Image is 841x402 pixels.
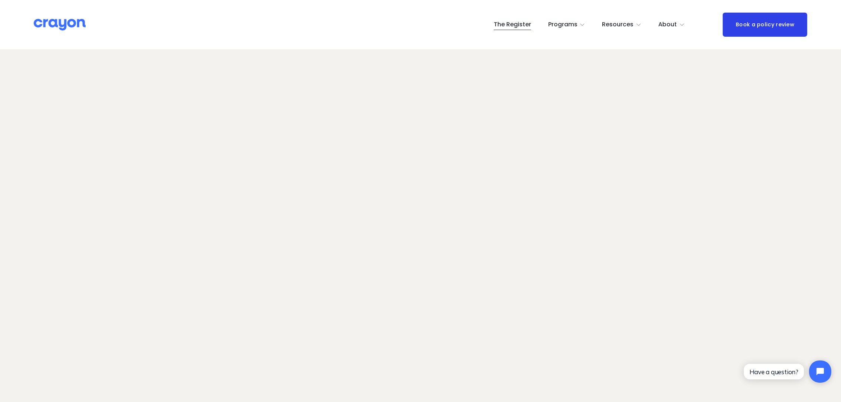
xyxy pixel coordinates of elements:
[738,354,838,389] iframe: Tidio Chat
[602,19,634,30] span: Resources
[602,19,642,31] a: folder dropdown
[659,19,685,31] a: folder dropdown
[723,13,807,37] a: Book a policy review
[494,19,531,31] a: The Register
[659,19,677,30] span: About
[548,19,586,31] a: folder dropdown
[34,18,86,31] img: Crayon
[548,19,577,30] span: Programs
